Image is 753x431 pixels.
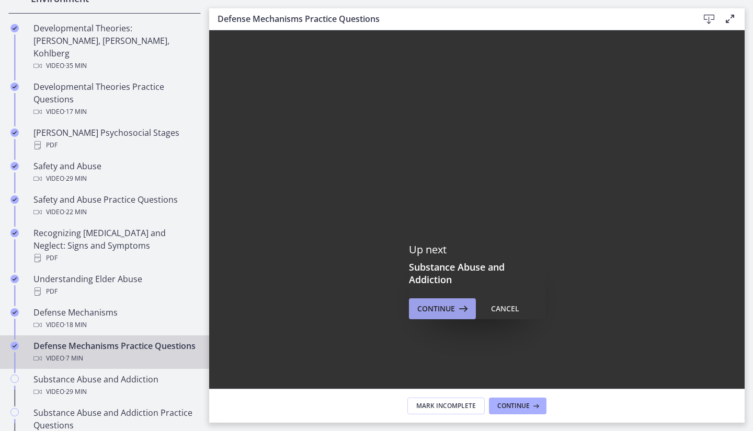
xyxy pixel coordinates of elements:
div: Cancel [491,302,519,315]
i: Completed [10,129,19,137]
div: Understanding Elder Abuse [33,273,197,298]
div: [PERSON_NAME] Psychosocial Stages [33,126,197,152]
div: Video [33,106,197,118]
span: Continue [497,402,530,410]
div: PDF [33,252,197,264]
span: · 29 min [64,386,87,398]
span: · 18 min [64,319,87,331]
i: Completed [10,162,19,170]
span: · 17 min [64,106,87,118]
i: Completed [10,308,19,317]
div: Substance Abuse and Addiction [33,373,197,398]
div: Defense Mechanisms Practice Questions [33,340,197,365]
div: Developmental Theories: [PERSON_NAME], [PERSON_NAME], Kohlberg [33,22,197,72]
h3: Substance Abuse and Addiction [409,261,545,286]
i: Completed [10,24,19,32]
i: Completed [10,83,19,91]
button: Continue [489,398,546,414]
p: Up next [409,243,545,257]
span: · 7 min [64,352,83,365]
i: Completed [10,342,19,350]
div: Recognizing [MEDICAL_DATA] and Neglect: Signs and Symptoms [33,227,197,264]
i: Completed [10,229,19,237]
span: Continue [417,302,455,315]
button: Cancel [483,298,528,319]
div: Safety and Abuse Practice Questions [33,193,197,218]
div: Developmental Theories Practice Questions [33,80,197,118]
div: Video [33,60,197,72]
button: Continue [409,298,476,319]
div: Video [33,386,197,398]
div: PDF [33,285,197,298]
h3: Defense Mechanisms Practice Questions [218,13,682,25]
i: Completed [10,275,19,283]
div: Video [33,319,197,331]
i: Completed [10,195,19,204]
div: Video [33,352,197,365]
div: Safety and Abuse [33,160,197,185]
span: · 35 min [64,60,87,72]
div: Defense Mechanisms [33,306,197,331]
span: · 29 min [64,172,87,185]
div: Video [33,206,197,218]
span: · 22 min [64,206,87,218]
span: Mark Incomplete [416,402,476,410]
button: Mark Incomplete [407,398,485,414]
div: PDF [33,139,197,152]
div: Video [33,172,197,185]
